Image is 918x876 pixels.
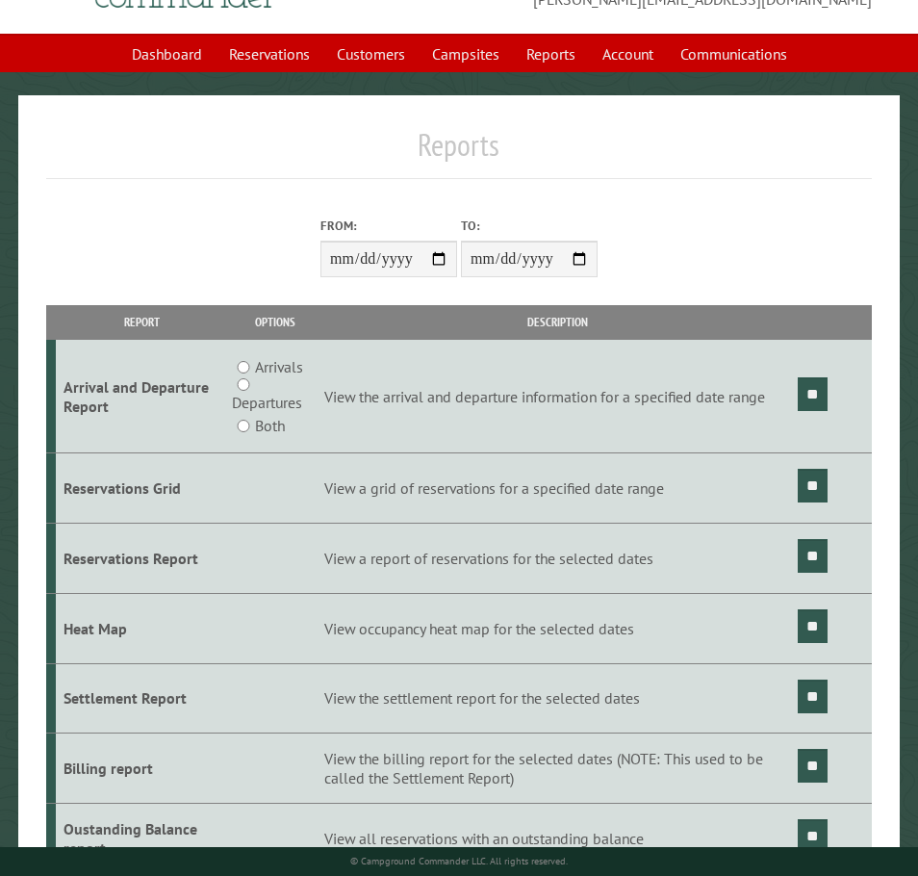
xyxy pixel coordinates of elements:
th: Report [56,305,229,339]
td: View the arrival and departure information for a specified date range [321,340,796,453]
a: Dashboard [120,36,214,72]
td: View the billing report for the selected dates (NOTE: This used to be called the Settlement Report) [321,734,796,804]
a: Customers [325,36,417,72]
small: © Campground Commander LLC. All rights reserved. [350,855,568,867]
a: Communications [669,36,799,72]
td: Reservations Grid [56,453,229,524]
a: Reservations [217,36,321,72]
td: View a grid of reservations for a specified date range [321,453,796,524]
td: Settlement Report [56,663,229,734]
td: View a report of reservations for the selected dates [321,523,796,593]
td: Reservations Report [56,523,229,593]
label: To: [461,217,598,235]
td: View all reservations with an outstanding balance [321,804,796,874]
th: Description [321,305,796,339]
label: From: [320,217,457,235]
td: View the settlement report for the selected dates [321,663,796,734]
th: Options [228,305,320,339]
label: Both [255,414,285,437]
a: Reports [515,36,587,72]
label: Departures [232,391,302,414]
a: Campsites [421,36,511,72]
td: Oustanding Balance report [56,804,229,874]
td: Heat Map [56,593,229,663]
label: Arrivals [255,355,303,378]
h1: Reports [46,126,873,179]
td: Billing report [56,734,229,804]
a: Account [591,36,665,72]
td: Arrival and Departure Report [56,340,229,453]
td: View occupancy heat map for the selected dates [321,593,796,663]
